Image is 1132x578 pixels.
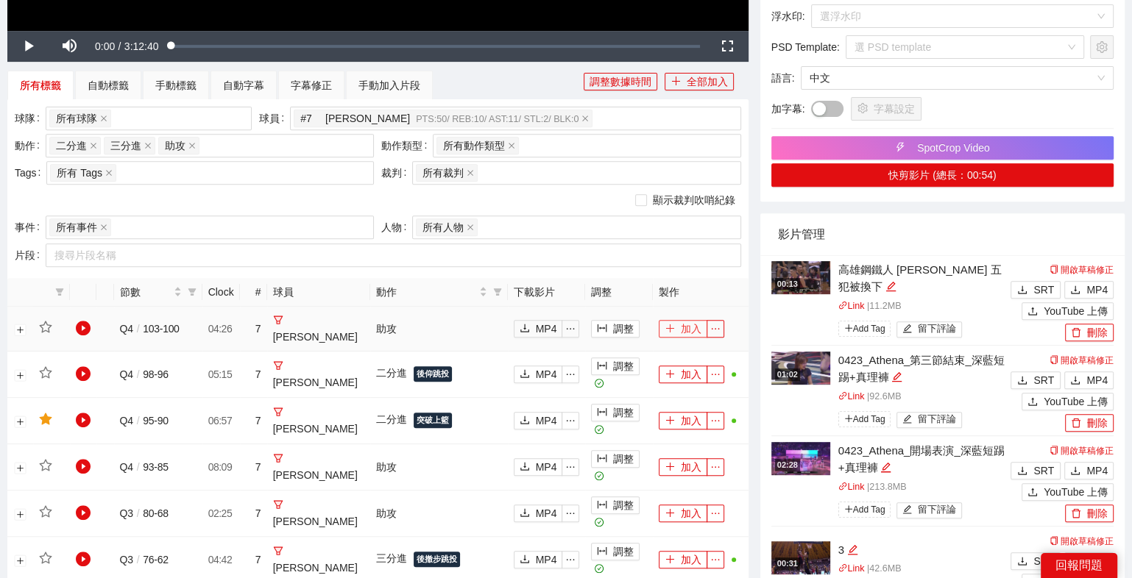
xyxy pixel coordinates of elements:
span: / [133,415,144,427]
span: ellipsis [562,415,579,426]
a: linkLink [838,563,865,574]
span: link [838,482,848,491]
span: ellipsis [707,554,724,565]
span: column-width [597,499,607,511]
button: ellipsis [707,412,724,429]
span: copy [1050,355,1058,364]
button: ellipsis [562,412,579,429]
div: 高雄鋼鐵人 [PERSON_NAME] 五犯被換下 [838,261,1008,296]
span: column-width [597,360,607,372]
span: 後仰跳投 [414,366,452,382]
span: close [188,142,196,149]
img: 93aeb94b-aaf2-4ca2-90ad-5d400c6f23ed.jpg [771,352,830,385]
button: plus加入 [659,551,707,568]
a: 開啟草稿修正 [1050,446,1114,456]
label: 動作類型 [381,134,433,157]
span: 三分進 [110,138,141,154]
span: column-width [597,453,607,465]
span: 05:15 [208,368,233,380]
span: / [118,40,121,52]
td: [PERSON_NAME] [267,307,371,352]
span: filter [493,288,502,296]
span: 語言 : [771,70,795,86]
span: Q4 103 - 100 [120,323,180,335]
th: 製作 [653,278,749,307]
div: 0423_Athena_第三節結束_深藍短踢+真理褲 [838,352,1008,386]
button: column-width調整 [591,450,640,468]
span: 所有 Tags [57,165,102,181]
span: edit [902,324,912,335]
span: star [39,321,52,334]
span: 顯示裁判吹哨紀錄 [647,192,741,208]
td: 7 [240,490,267,537]
span: SpotCrop Video [917,140,990,156]
span: download [520,323,530,335]
span: 中文 [810,67,1105,89]
td: 7 [240,352,267,398]
button: plus加入 [659,458,707,476]
span: download [520,461,530,473]
div: 編輯 [885,278,896,296]
span: check-circle [595,425,604,435]
a: 開啟草稿修正 [1050,265,1114,275]
button: uploadYouTube 上傳 [1022,393,1114,410]
button: edit留下評論 [896,502,962,518]
button: downloadMP4 [1064,371,1114,389]
img: 4e8552f7-8324-4bdf-93cd-920c0bfd7bcc.jpg [771,541,830,574]
span: 助攻 [165,138,185,154]
span: ellipsis [562,554,579,565]
button: 展開行 [15,369,26,381]
span: download [520,507,530,519]
span: download [1070,465,1080,477]
span: Q3 80 - 68 [120,507,169,519]
span: edit [891,371,902,382]
span: 04:26 [208,323,233,335]
span: 所有事件 [56,219,97,235]
button: 展開行 [15,415,26,427]
span: 04:42 [208,554,233,565]
a: linkLink [838,482,865,492]
span: download [520,415,530,427]
button: 快剪影片 (總長：00:54) [771,163,1114,187]
span: copy [1050,446,1058,454]
div: 所有標籤 [20,77,61,93]
span: close [508,142,515,149]
span: delete [1071,508,1081,520]
span: filter [273,407,283,417]
span: PSD Template : [771,39,840,55]
button: uploadYouTube 上傳 [1022,302,1114,320]
button: Play [7,31,49,62]
span: copy [1050,536,1058,545]
button: downloadMP4 [1064,462,1114,479]
span: SRT [1033,282,1054,298]
label: 裁判 [381,161,412,185]
span: plus [844,324,853,332]
span: link [838,301,848,310]
button: column-width調整 [591,496,640,514]
span: / [133,368,144,380]
button: Fullscreen [707,31,749,62]
button: ellipsis [562,504,579,522]
span: MP4 [536,552,557,568]
button: edit留下評論 [896,321,962,338]
button: downloadMP4 [1064,281,1114,299]
span: 浮水印 : [771,8,805,24]
img: 1140948d-d35d-4cec-8a86-848ee4c2a328.jpg [771,261,830,294]
span: plus [665,415,675,427]
td: [PERSON_NAME] [267,352,371,398]
button: 展開行 [15,508,26,520]
button: ellipsis [562,458,579,476]
td: 7 [240,444,267,490]
button: delete刪除 [1065,324,1114,341]
div: 二分進 [376,363,501,385]
p: | 213.8 MB [838,480,1008,495]
button: downloadMP4 [514,365,563,383]
span: filter [55,288,64,296]
span: YouTube 上傳 [1044,393,1108,410]
button: Mute [49,31,90,62]
div: 02:28 [775,459,800,471]
span: MP4 [1086,282,1108,298]
th: 球員 [267,278,371,307]
div: 自動標籤 [88,77,129,93]
span: 08:09 [208,461,233,473]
